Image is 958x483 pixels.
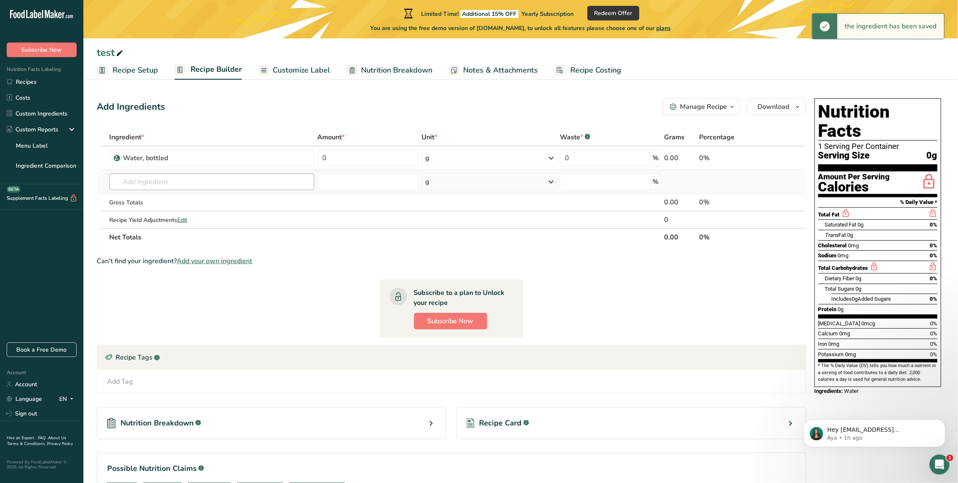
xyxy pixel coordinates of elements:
span: Nutrition Breakdown [361,65,432,76]
span: 0% [930,330,938,337]
span: 0% [930,296,938,302]
span: Includes Added Sugars [832,296,891,302]
span: Unit [421,132,437,142]
span: Notes & Attachments [463,65,538,76]
span: Recipe Costing [570,65,621,76]
span: Additional 15% OFF [461,10,519,18]
div: EN [59,394,77,404]
span: Recipe Setup [113,65,158,76]
span: Amount [318,132,345,142]
span: 0g [856,275,862,282]
a: Language [7,392,42,406]
span: 0% [930,275,938,282]
span: Customize Label [273,65,330,76]
div: 0 [664,215,696,225]
span: You are using the free demo version of [DOMAIN_NAME], to unlock all features please choose one of... [371,24,671,33]
span: Iron [818,341,828,347]
div: g [425,177,429,187]
span: Saturated Fat [825,221,857,228]
span: 0% [930,351,938,357]
a: Privacy Policy [47,441,73,447]
th: 0.00 [662,228,697,246]
div: Gross Totals [109,198,314,207]
span: Download [758,102,790,112]
span: 0g [852,296,858,302]
a: Recipe Setup [97,61,158,80]
span: Sodium [818,252,837,259]
span: Add your own ingredient [177,256,252,266]
span: Recipe Builder [191,64,242,75]
span: 0% [930,242,938,249]
span: Nutrition Breakdown [120,418,194,429]
span: 0g [838,306,844,312]
span: Percentage [699,132,735,142]
a: Hire an Expert . [7,435,36,441]
h1: Nutrition Facts [818,102,938,141]
div: Custom Reports [7,125,58,134]
span: Ingredient [109,132,144,142]
button: Subscribe Now [414,313,487,330]
span: 0g [858,221,864,228]
div: Water, bottled [123,153,227,163]
span: Cholesterol [818,242,847,249]
a: About Us . [7,435,66,447]
th: 0% [697,228,767,246]
div: Add Tag [107,377,133,387]
span: 0% [930,221,938,228]
span: 1 [947,455,953,461]
div: Recipe Tags [97,345,806,370]
div: Manage Recipe [680,102,727,112]
div: 0% [699,197,766,207]
span: Yearly Subscription [522,10,574,18]
div: g [425,153,429,163]
span: Subscribe Now [22,45,62,54]
i: Trans [825,232,839,238]
button: Download [747,98,806,115]
div: Waste [560,132,590,142]
span: Potassium [818,351,844,357]
div: Subscribe to a plan to Unlock your recipe [414,288,507,308]
span: 0g [927,151,938,161]
a: Recipe Builder [175,60,242,80]
div: 0.00 [664,153,696,163]
div: 1 Serving Per Container [818,142,938,151]
span: Protein [818,306,837,312]
span: 0mg [845,351,856,357]
div: Recipe Yield Adjustments [109,216,314,224]
a: Customize Label [258,61,330,80]
span: 0mg [848,242,859,249]
button: Manage Recipe [663,98,741,115]
span: Dietary Fiber [825,275,855,282]
input: Add Ingredient [109,174,314,190]
div: Can't find your ingredient? [97,256,806,266]
div: Powered By FoodLabelMaker © 2025 All Rights Reserved [7,460,77,470]
span: [MEDICAL_DATA] [818,320,860,327]
div: 0.00 [664,197,696,207]
div: Limited Time! [402,8,574,18]
section: * The % Daily Value (DV) tells you how much a nutrient in a serving of food contributes to a dail... [818,362,938,383]
section: % Daily Value * [818,197,938,207]
button: Redeem Offer [587,6,640,20]
h1: Possible Nutrition Claims [107,463,796,474]
a: Notes & Attachments [449,61,538,80]
span: Water [845,388,859,394]
a: Recipe Costing [554,61,621,80]
span: Fat [825,232,846,238]
span: Ingredients: [815,388,843,394]
div: the ingredient has been saved [838,14,944,39]
span: 0mg [840,330,850,337]
span: Edit [177,216,187,224]
span: Recipe Card [479,418,522,429]
a: Book a Free Demo [7,342,77,357]
div: 0% [699,153,766,163]
div: Amount Per Serving [818,173,890,181]
div: Calories [818,181,890,193]
span: 0mg [838,252,849,259]
span: Total Sugars [825,286,855,292]
span: Serving Size [818,151,870,161]
span: 0% [930,252,938,259]
span: 0mg [829,341,840,347]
